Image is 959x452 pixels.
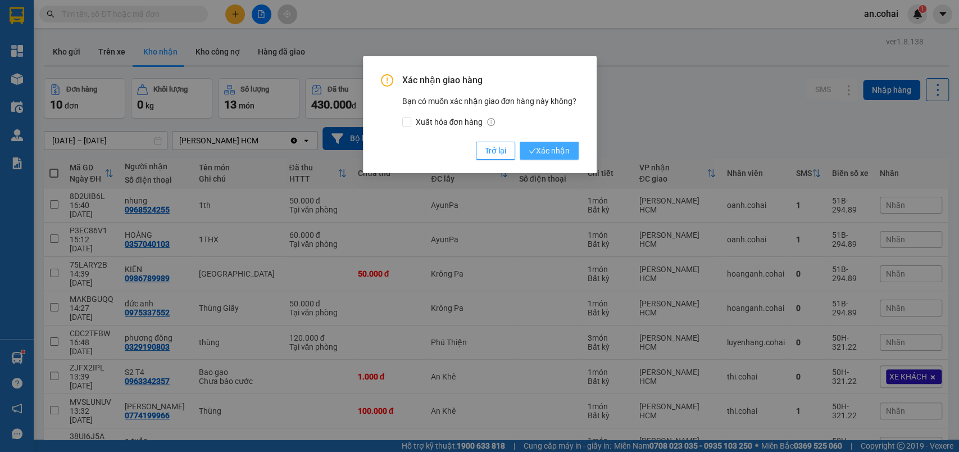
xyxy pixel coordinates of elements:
[529,147,536,155] span: check
[381,74,393,87] span: exclamation-circle
[411,116,500,128] span: Xuất hóa đơn hàng
[402,95,579,128] div: Bạn có muốn xác nhận giao đơn hàng này không?
[476,142,515,160] button: Trở lại
[487,118,495,126] span: info-circle
[402,74,579,87] span: Xác nhận giao hàng
[485,144,506,157] span: Trở lại
[520,142,579,160] button: checkXác nhận
[529,144,570,157] span: Xác nhận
